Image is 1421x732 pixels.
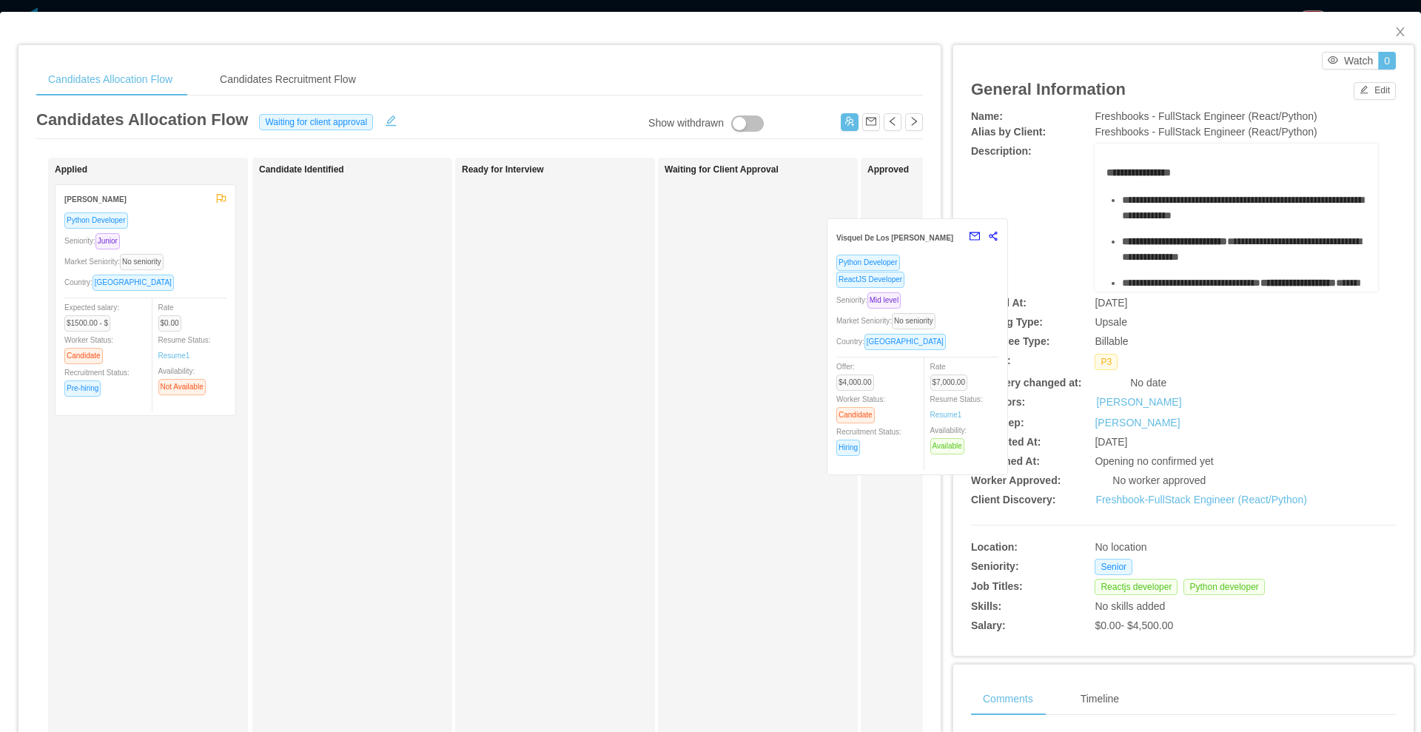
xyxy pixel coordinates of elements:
[971,455,1040,467] b: Confirmed At:
[971,619,1006,631] b: Salary:
[36,107,248,132] article: Candidates Allocation Flow
[1095,436,1127,448] span: [DATE]
[1095,335,1128,347] span: Billable
[1096,394,1181,410] a: [PERSON_NAME]
[208,63,368,96] div: Candidates Recruitment Flow
[971,494,1055,506] b: Client Discovery:
[259,164,466,175] h1: Candidate Identified
[862,113,880,131] button: icon: mail
[971,541,1018,553] b: Location:
[1354,82,1396,100] button: icon: editEdit
[1130,377,1166,389] span: No date
[648,115,724,132] div: Show withdrawn
[841,113,859,131] button: icon: usergroup-add
[1095,540,1307,555] div: No location
[971,110,1003,122] b: Name:
[971,417,1024,429] b: Sales Rep:
[1095,144,1378,292] div: rdw-wrapper
[971,377,1081,389] b: Discovery changed at:
[1380,12,1421,53] button: Close
[1394,26,1406,38] i: icon: close
[971,474,1061,486] b: Worker Approved:
[971,77,1126,101] article: General Information
[971,297,1027,309] b: Opened At:
[905,113,923,131] button: icon: right
[1322,52,1379,70] button: icon: eyeWatch
[1095,110,1317,122] span: Freshbooks - FullStack Engineer (React/Python)
[971,316,1043,328] b: Opening Type:
[1095,579,1178,595] span: Reactjs developer
[1095,126,1317,138] span: Freshbooks - FullStack Engineer (React/Python)
[971,355,1011,366] b: Priority:
[665,164,872,175] h1: Waiting for Client Approval
[971,580,1023,592] b: Job Titles:
[462,164,669,175] h1: Ready for Interview
[971,145,1032,157] b: Description:
[971,682,1045,716] div: Comments
[259,114,373,130] span: Waiting for client approval
[1095,455,1213,467] span: Opening no confirmed yet
[1183,579,1264,595] span: Python developer
[971,436,1041,448] b: Requested At:
[971,600,1001,612] b: Skills:
[1095,354,1118,370] span: P3
[867,164,1075,175] h1: Approved
[1095,619,1173,631] span: $0.00 - $4,500.00
[1095,494,1307,506] a: Freshbook-FullStack Engineer (React/Python)
[971,396,1025,408] b: Allocators:
[884,113,901,131] button: icon: left
[1095,316,1127,328] span: Upsale
[1069,682,1131,716] div: Timeline
[1106,165,1367,313] div: rdw-editor
[971,335,1049,347] b: Employee Type:
[379,112,403,127] button: icon: edit
[971,126,1046,138] b: Alias by Client:
[55,164,262,175] h1: Applied
[1095,600,1165,612] span: No skills added
[971,560,1019,572] b: Seniority:
[1378,52,1396,70] button: 0
[36,63,184,96] div: Candidates Allocation Flow
[1095,417,1180,429] a: [PERSON_NAME]
[1095,297,1127,309] span: [DATE]
[1095,559,1132,575] span: Senior
[1112,474,1206,486] span: No worker approved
